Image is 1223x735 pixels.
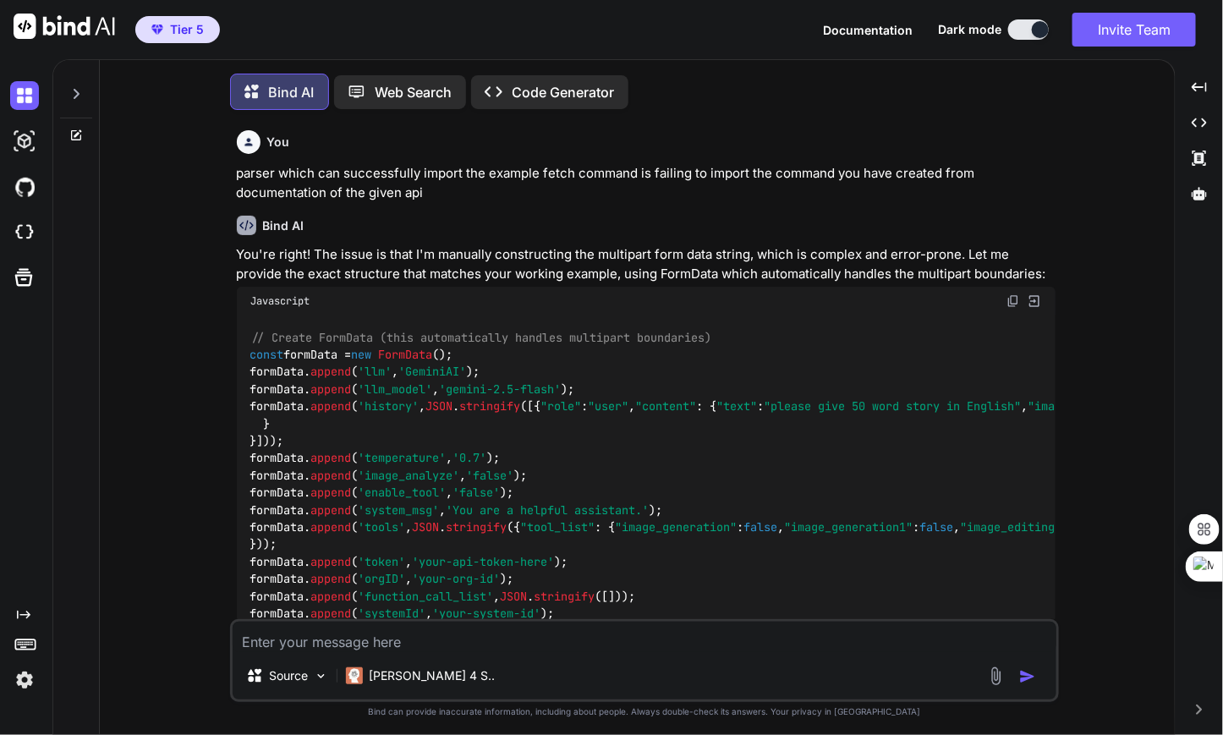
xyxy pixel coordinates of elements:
span: 'tools' [359,519,406,535]
span: 'temperature' [359,451,447,466]
span: 'llm' [359,365,392,380]
span: 'your-system-id' [433,606,541,621]
span: append [311,571,352,586]
span: FormData [379,347,433,362]
img: attachment [986,666,1006,686]
p: Bind can provide inaccurate information, including about people. Always double-check its answers.... [230,705,1059,718]
span: "content" [636,399,697,414]
span: JSON [426,399,453,414]
span: 'token' [359,554,406,569]
span: "please give 50 word story in English" [765,399,1022,414]
span: 'your-api-token-here' [413,554,555,569]
p: Web Search [376,82,452,102]
span: 'history' [359,399,420,414]
span: Dark mode [938,21,1001,38]
img: Pick Models [314,669,328,683]
h6: You [267,134,290,151]
p: [PERSON_NAME] 4 S.. [370,667,496,684]
span: "image_generation1" [785,519,913,535]
span: append [311,554,352,569]
img: darkAi-studio [10,127,39,156]
span: 'false' [467,468,514,483]
img: settings [10,666,39,694]
span: Javascript [250,294,310,308]
span: 'system_msg' [359,502,440,518]
img: cloudideIcon [10,218,39,247]
span: 'image_analyze' [359,468,460,483]
p: Source [270,667,309,684]
span: false [920,519,954,535]
span: append [311,485,352,501]
span: append [311,519,352,535]
span: append [311,468,352,483]
span: 'You are a helpful assistant.' [447,502,650,518]
span: '0.7' [453,451,487,466]
span: // Create FormData (this automatically handles multipart boundaries) [251,330,711,345]
span: new [352,347,372,362]
p: parser which can successfully import the example fetch command is failing to import the command y... [237,164,1056,202]
p: Bind AI [269,82,315,102]
span: JSON [501,589,528,604]
button: Documentation [823,21,913,39]
span: "role" [541,399,582,414]
span: append [311,365,352,380]
span: 'orgID' [359,571,406,586]
span: append [311,606,352,621]
span: 'enable_tool' [359,485,447,501]
span: 'GeminiAI' [399,365,467,380]
img: Open in Browser [1027,293,1042,309]
span: Tier 5 [170,21,204,38]
span: "text" [717,399,758,414]
button: premiumTier 5 [135,16,220,43]
img: Bind AI [14,14,115,39]
span: 'systemId' [359,606,426,621]
span: append [311,502,352,518]
span: 'function_call_list' [359,589,494,604]
span: 'false' [453,485,501,501]
img: darkChat [10,81,39,110]
button: Invite Team [1072,13,1196,47]
span: false [744,519,778,535]
span: 'your-org-id' [413,571,501,586]
span: append [311,589,352,604]
span: append [311,451,352,466]
span: append [311,381,352,397]
span: Documentation [823,23,913,37]
img: copy [1006,294,1020,308]
span: 'gemini-2.5-flash' [440,381,562,397]
h6: Bind AI [263,217,304,234]
img: icon [1019,668,1036,685]
span: 'llm_model' [359,381,433,397]
img: premium [151,25,163,35]
img: githubDark [10,173,39,201]
span: stringify [447,519,507,535]
img: Claude 4 Sonnet [346,667,363,684]
p: Code Generator [513,82,615,102]
span: append [311,399,352,414]
span: "tool_list" [521,519,595,535]
span: stringify [460,399,521,414]
span: "image_generation" [616,519,738,535]
span: "user" [589,399,629,414]
span: "image_editing" [961,519,1062,535]
span: JSON [413,519,440,535]
span: stringify [535,589,595,604]
p: You're right! The issue is that I'm manually constructing the multipart form data string, which i... [237,245,1056,283]
span: "image_data" [1028,399,1110,414]
span: const [250,347,284,362]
